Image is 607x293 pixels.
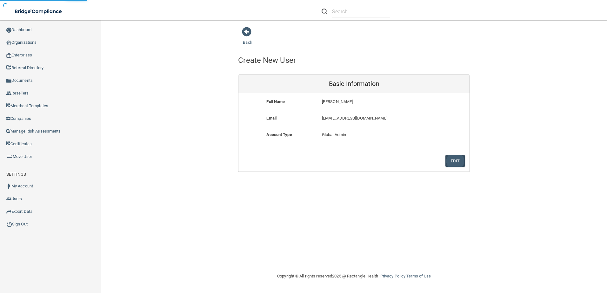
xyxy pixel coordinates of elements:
[238,56,470,64] h4: Create New User
[322,9,327,14] img: ic-search.3b580494.png
[6,221,12,227] img: ic_power_dark.7ecde6b1.png
[6,91,11,96] img: ic_reseller.de258add.png
[6,171,26,178] label: SETTINGS
[6,28,11,33] img: ic_dashboard_dark.d01f4a41.png
[6,78,11,83] img: icon-documents.8dae5593.png
[10,5,68,18] img: bridge_compliance_login_screen.278c3ca4.svg
[6,184,11,189] img: ic_user_dark.df1a06c3.png
[406,274,431,278] a: Terms of Use
[322,114,423,122] p: [EMAIL_ADDRESS][DOMAIN_NAME]
[445,155,465,167] button: Edit
[6,53,11,58] img: enterprise.0d942306.png
[332,6,390,17] input: Search
[266,132,292,137] b: Account Type
[6,40,11,45] img: organization-icon.f8decf85.png
[243,32,252,45] a: Back
[238,266,470,286] div: Copyright © All rights reserved 2025 @ Rectangle Health | |
[380,274,405,278] a: Privacy Policy
[266,99,285,104] b: Full Name
[6,196,11,201] img: icon-users.e205127d.png
[266,116,277,120] b: Email
[6,153,13,160] img: briefcase.64adab9b.png
[238,75,470,93] div: Basic Information
[322,131,423,139] p: Global Admin
[322,98,423,106] p: [PERSON_NAME]
[6,209,11,214] img: icon-export.b9366987.png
